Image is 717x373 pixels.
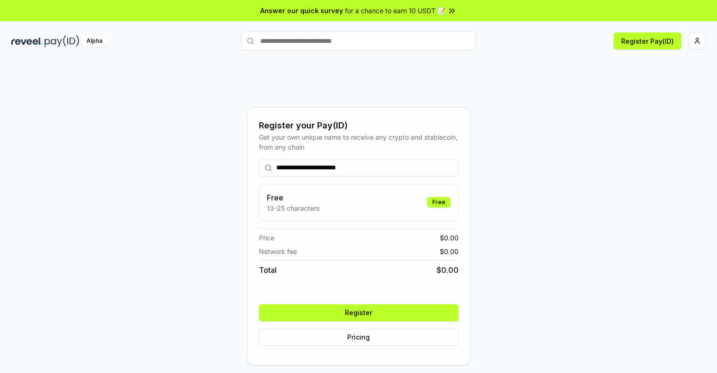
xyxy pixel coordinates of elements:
[45,35,79,47] img: pay_id
[267,203,320,213] p: 13-25 characters
[259,304,459,321] button: Register
[614,32,681,49] button: Register Pay(ID)
[259,246,297,256] span: Network fee
[259,233,274,243] span: Price
[440,246,459,256] span: $ 0.00
[440,233,459,243] span: $ 0.00
[427,197,451,207] div: Free
[345,6,445,16] span: for a chance to earn 10 USDT 📝
[259,264,277,276] span: Total
[11,35,43,47] img: reveel_dark
[259,132,459,152] div: Get your own unique name to receive any crypto and stablecoin, from any chain
[436,264,459,276] span: $ 0.00
[259,119,459,132] div: Register your Pay(ID)
[81,35,108,47] div: Alpha
[259,329,459,346] button: Pricing
[260,6,343,16] span: Answer our quick survey
[267,192,320,203] h3: Free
